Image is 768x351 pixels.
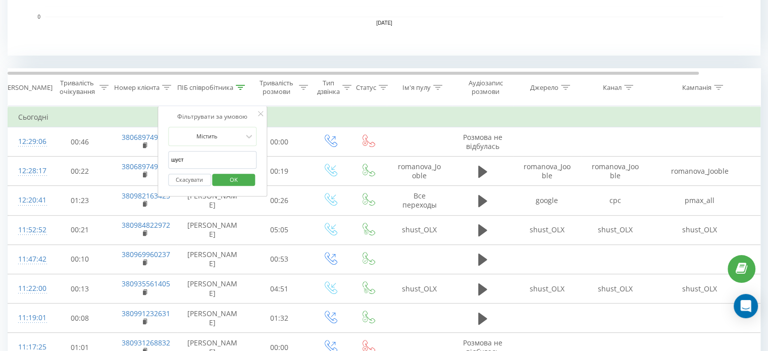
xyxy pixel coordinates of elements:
[581,274,649,304] td: shust_OLX
[48,304,112,333] td: 00:08
[461,79,510,96] div: Аудіозапис розмови
[248,244,311,274] td: 00:53
[177,244,248,274] td: [PERSON_NAME]
[2,83,53,92] div: [PERSON_NAME]
[122,162,170,171] a: 380689749902
[177,304,248,333] td: [PERSON_NAME]
[177,274,248,304] td: [PERSON_NAME]
[387,274,452,304] td: shust_OLX
[581,186,649,215] td: cpc
[248,215,311,244] td: 05:05
[48,215,112,244] td: 00:21
[248,127,311,157] td: 00:00
[257,79,296,96] div: Тривалість розмови
[18,249,38,269] div: 11:47:42
[18,161,38,181] div: 12:28:17
[649,274,750,304] td: shust_OLX
[122,220,170,230] a: 380984822972
[581,215,649,244] td: shust_OLX
[387,186,452,215] td: Все переходы
[122,309,170,318] a: 380991232631
[603,83,622,92] div: Канал
[682,83,711,92] div: Кампанія
[177,215,248,244] td: [PERSON_NAME]
[387,215,452,244] td: shust_OLX
[177,186,248,215] td: [PERSON_NAME]
[114,83,160,92] div: Номер клієнта
[734,294,758,318] div: Open Intercom Messenger
[48,157,112,186] td: 00:22
[48,127,112,157] td: 00:46
[48,244,112,274] td: 00:10
[37,14,40,20] text: 0
[18,279,38,298] div: 11:22:00
[18,308,38,328] div: 11:19:01
[18,132,38,152] div: 12:29:06
[168,112,257,122] div: Фільтрувати за умовою
[18,220,38,240] div: 11:52:52
[122,338,170,347] a: 380931268832
[649,157,750,186] td: romanova_Jooble
[649,215,750,244] td: shust_OLX
[122,249,170,259] a: 380969960237
[513,186,581,215] td: google
[581,157,649,186] td: romanova_Jooble
[317,79,340,96] div: Тип дзвінка
[18,190,38,210] div: 12:20:41
[513,157,581,186] td: romanova_Jooble
[177,83,233,92] div: ПІБ співробітника
[168,151,257,169] input: Введіть значення
[57,79,97,96] div: Тривалість очікування
[122,279,170,288] a: 380935561405
[463,132,502,151] span: Розмова не відбулась
[122,191,170,200] a: 380982163425
[213,174,255,186] button: OK
[248,186,311,215] td: 00:26
[387,157,452,186] td: romanova_Jooble
[513,274,581,304] td: shust_OLX
[48,186,112,215] td: 01:23
[356,83,376,92] div: Статус
[248,304,311,333] td: 01:32
[248,157,311,186] td: 00:19
[649,186,750,215] td: pmax_all
[220,172,248,187] span: OK
[513,215,581,244] td: shust_OLX
[376,20,392,26] text: [DATE]
[122,132,170,142] a: 380689749902
[530,83,558,92] div: Джерело
[168,174,211,186] button: Скасувати
[48,274,112,304] td: 00:13
[402,83,431,92] div: Ім'я пулу
[248,274,311,304] td: 04:51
